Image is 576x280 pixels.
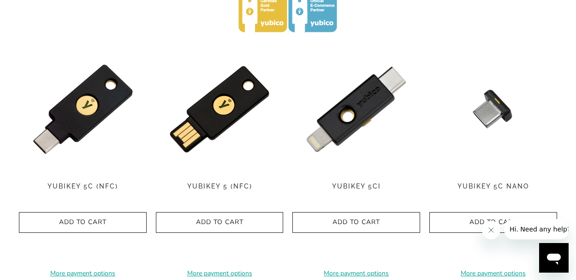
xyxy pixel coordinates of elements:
button: Add to Cart [429,212,557,233]
span: Add to Cart [302,219,410,226]
iframe: Message from company [504,219,569,239]
a: YubiKey 5Ci [292,183,420,203]
a: YubiKey 5 (NFC) - Trust Panda YubiKey 5 (NFC) - Trust Panda [156,45,284,173]
iframe: Close message [482,221,500,239]
img: YubiKey 5C Nano - Trust Panda [429,45,557,173]
a: More payment options [156,268,284,279]
a: More payment options [19,268,147,279]
span: YubiKey 5C (NFC) [19,183,147,190]
a: More payment options [292,268,420,279]
a: YubiKey 5C (NFC) - Trust Panda YubiKey 5C (NFC) - Trust Panda [19,45,147,173]
a: YubiKey 5Ci - Trust Panda YubiKey 5Ci - Trust Panda [292,45,420,173]
a: YubiKey 5C Nano [429,183,557,203]
button: Add to Cart [292,212,420,233]
a: More payment options [429,268,557,279]
img: YubiKey 5Ci - Trust Panda [292,45,420,173]
button: Add to Cart [19,212,147,233]
span: YubiKey 5Ci [292,183,420,190]
a: YubiKey 5C (NFC) [19,183,147,203]
span: YubiKey 5C Nano [429,183,557,190]
button: Add to Cart [156,212,284,233]
span: Hi. Need any help? [6,6,66,14]
span: Add to Cart [166,219,274,226]
span: Add to Cart [29,219,137,226]
a: YubiKey 5 (NFC) [156,183,284,203]
span: YubiKey 5 (NFC) [156,183,284,190]
img: YubiKey 5C (NFC) - Trust Panda [19,45,147,173]
img: YubiKey 5 (NFC) - Trust Panda [156,45,284,173]
iframe: Button to launch messaging window [539,243,569,273]
a: YubiKey 5C Nano - Trust Panda YubiKey 5C Nano - Trust Panda [429,45,557,173]
span: Add to Cart [439,219,547,226]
